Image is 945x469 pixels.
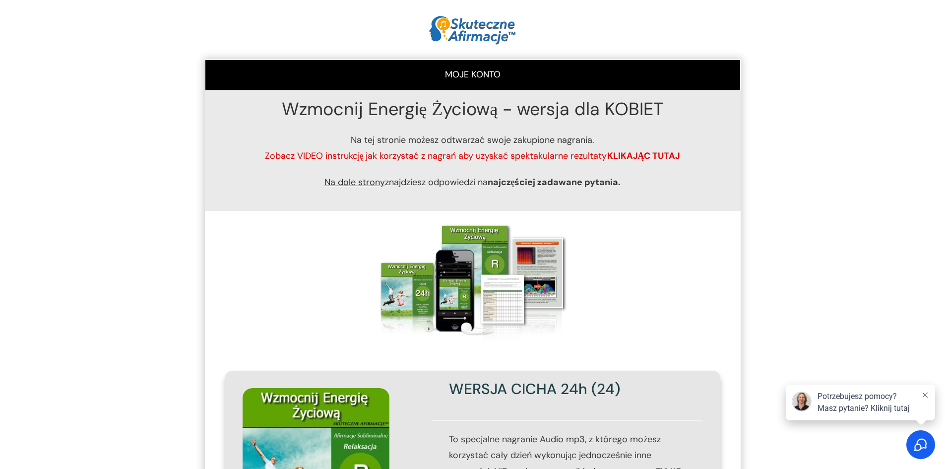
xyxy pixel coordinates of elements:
span: Wzmocnij Energię Życiową - wersja dla KOBIET [282,97,664,121]
img: SET [374,221,572,343]
h4: WERSJA CICHA 24h (24) [449,379,720,409]
img: afirmacje-logo-blue-602.png [429,15,516,45]
a: MOJE KONTO [445,68,501,80]
span: Zobacz VIDEO instrukcję jak korzystać z nagrań aby uzyskać spektakularne rezultaty [265,150,607,162]
span: Na dole strony [324,176,385,188]
strong: najczęściej zadawane pytania. [488,176,621,188]
p: Na tej stronie możesz odtwarzać swoje zakupione nagrania. [226,132,720,174]
a: KLIKAJĄC TUTAJ [607,150,681,162]
p: znajdziesz odpowiedzi na [226,174,720,200]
